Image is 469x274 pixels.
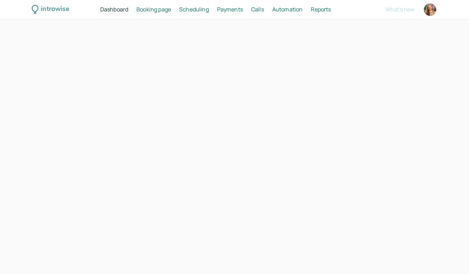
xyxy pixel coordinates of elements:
span: Booking page [136,6,171,13]
div: introwise [41,4,69,15]
a: Calls [251,5,264,14]
a: Automation [272,5,303,14]
iframe: Chat Widget [435,241,469,274]
a: Dashboard [100,5,128,14]
span: Automation [272,6,303,13]
span: What's new [385,6,415,13]
a: Booking page [136,5,171,14]
span: Calls [251,6,264,13]
button: What's new [385,6,415,12]
a: introwise [32,4,69,15]
a: Reports [311,5,331,14]
a: Account [423,2,437,17]
span: Payments [217,6,243,13]
span: Reports [311,6,331,13]
a: Scheduling [179,5,209,14]
span: Scheduling [179,6,209,13]
span: Dashboard [100,6,128,13]
a: Payments [217,5,243,14]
